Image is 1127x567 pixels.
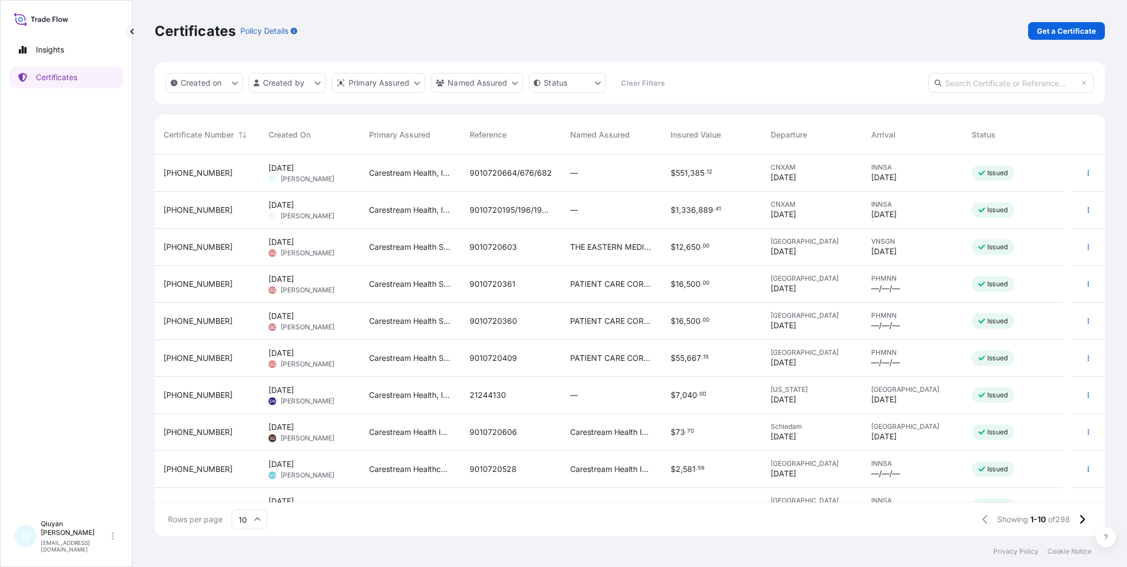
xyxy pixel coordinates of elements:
span: Primary Assured [369,129,430,140]
span: — [570,167,578,179]
span: [DATE] [771,246,796,257]
span: PHMNN [871,348,954,357]
span: Carestream Healthcare International Company Limited [369,501,452,512]
span: [DATE] [268,422,294,433]
span: GZ [270,248,276,259]
a: Get a Certificate [1028,22,1105,40]
span: of 298 [1048,514,1070,525]
span: $ [671,206,676,214]
span: [DATE] [771,172,796,183]
span: [PERSON_NAME] [281,323,334,332]
span: [DATE] [871,209,897,220]
span: . [701,318,702,322]
p: Named Assured [447,77,507,88]
span: 16 [676,280,684,288]
span: 9010720360 [470,316,517,327]
span: $ [671,317,676,325]
span: , [684,280,686,288]
span: [DATE] [771,468,796,479]
span: [DATE] [871,431,897,442]
span: [DATE] [268,459,294,470]
p: Issued [987,280,1008,288]
span: [PERSON_NAME] [281,212,334,221]
span: [PERSON_NAME] [281,434,334,443]
p: Issued [987,206,1008,214]
span: 00 [703,244,709,248]
span: 385 [690,169,704,177]
span: SD [270,433,276,444]
span: . [704,170,706,174]
span: [DATE] [268,237,294,248]
button: Clear Filters [612,74,673,92]
span: 56 [676,502,685,510]
p: Issued [987,243,1008,251]
span: [GEOGRAPHIC_DATA] [871,422,954,431]
span: , [696,206,698,214]
span: [DATE] [771,431,796,442]
span: INNSA [871,200,954,209]
span: [PERSON_NAME] [281,360,334,369]
span: [PHONE_NUMBER] [164,316,233,327]
span: INNSA [871,496,954,505]
span: Carestream Health, Inc. [369,167,452,179]
span: —/—/— [871,468,900,479]
span: [DATE] [871,246,897,257]
span: 73 [676,428,685,436]
span: 667 [687,354,701,362]
span: $ [671,465,676,473]
span: 1-10 [1030,514,1046,525]
span: 889 [698,206,713,214]
span: 00 [699,392,706,396]
button: distributor Filter options [331,73,425,93]
p: Issued [987,354,1008,363]
span: Carestream Health, Inc. [369,204,452,216]
span: , [684,354,687,362]
span: CNXAM [771,200,854,209]
span: , [684,317,686,325]
span: PATIENT CARE CORPORATION [570,316,653,327]
span: [GEOGRAPHIC_DATA] [771,311,854,320]
span: VX [270,470,276,481]
span: QL [270,174,276,185]
span: —/—/— [871,283,900,294]
span: . [713,207,715,211]
span: [GEOGRAPHIC_DATA] [771,237,854,246]
button: Sort [236,128,249,141]
span: 500 [686,317,701,325]
span: 1 [676,206,679,214]
p: Insights [36,44,64,55]
span: [US_STATE] [771,385,854,394]
span: [DATE] [268,385,294,396]
span: , [681,465,683,473]
span: 55 [676,354,684,362]
span: [GEOGRAPHIC_DATA] [871,385,954,394]
span: PATIENT CARE CORPORATION [570,353,653,364]
span: [PHONE_NUMBER] [164,464,233,475]
span: DK [270,396,276,407]
span: Rows per page [168,514,223,525]
span: 9010720528 [470,464,517,475]
span: 9010720606 [470,427,517,438]
span: Showing [997,514,1028,525]
span: [DATE] [268,274,294,285]
span: 353 [687,502,702,510]
span: Insured Value [671,129,721,140]
span: 7 [676,391,680,399]
span: [DATE] [771,357,796,368]
span: Departure [771,129,807,140]
span: [DATE] [771,394,796,405]
button: createdBy Filter options [249,73,326,93]
span: [DATE] [871,394,897,405]
p: Created by [263,77,305,88]
span: . [701,281,702,285]
span: 9010720603 [470,242,517,253]
span: QL [270,211,276,222]
span: [PHONE_NUMBER] [164,353,233,364]
p: Qiuyan [PERSON_NAME] [41,519,109,537]
span: —/—/— [871,357,900,368]
span: INNSA [871,163,954,172]
p: Policy Details [240,25,288,36]
span: 500 [686,280,701,288]
p: Issued [987,502,1008,511]
span: , [680,391,682,399]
